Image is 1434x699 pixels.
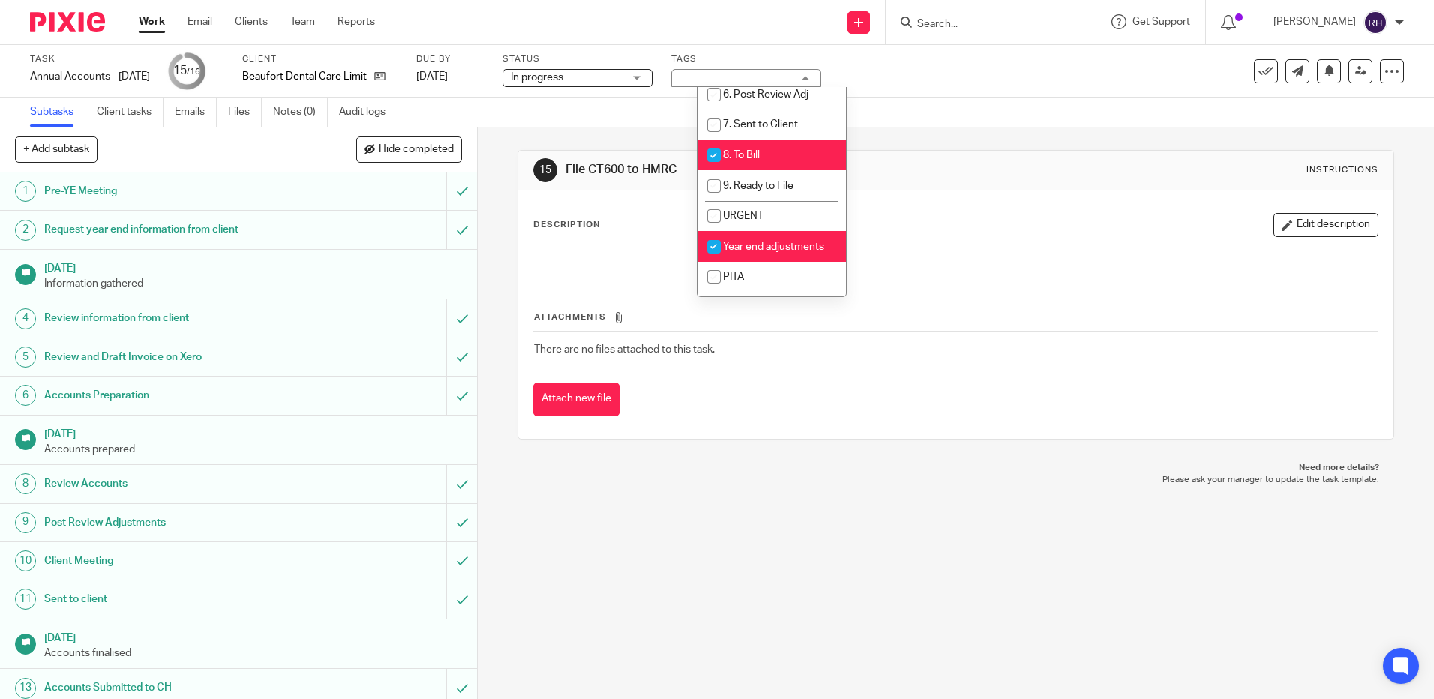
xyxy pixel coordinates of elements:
a: Clients [235,14,268,29]
img: Pixie [30,12,105,32]
label: Task [30,53,150,65]
div: 8 [15,473,36,494]
div: 15 [173,62,200,79]
div: 2 [15,220,36,241]
span: In progress [511,72,563,82]
span: Attachments [534,313,606,321]
h1: [DATE] [44,627,463,646]
h1: Accounts Submitted to CH [44,676,302,699]
span: [DATE] [416,71,448,82]
button: Hide completed [356,136,462,162]
p: Need more details? [532,462,1378,474]
label: Status [502,53,652,65]
p: Accounts prepared [44,442,463,457]
p: Beaufort Dental Care Limited [242,69,367,84]
span: PITA [723,271,744,282]
span: 8. To Bill [723,150,760,160]
h1: Client Meeting [44,550,302,572]
div: Instructions [1306,164,1378,176]
span: 6. Post Review Adj [723,89,808,100]
div: 9 [15,512,36,533]
p: Description [533,219,600,231]
div: 5 [15,346,36,367]
a: Audit logs [339,97,397,127]
p: Information gathered [44,276,463,291]
a: Reports [337,14,375,29]
a: Files [228,97,262,127]
div: 11 [15,589,36,610]
div: Annual Accounts - [DATE] [30,69,150,84]
button: Edit description [1273,213,1378,237]
label: Due by [416,53,484,65]
div: 1 [15,181,36,202]
a: Emails [175,97,217,127]
a: Subtasks [30,97,85,127]
label: Client [242,53,397,65]
a: Team [290,14,315,29]
p: [PERSON_NAME] [1273,14,1356,29]
span: URGENT [723,211,763,221]
h1: Request year end information from client [44,218,302,241]
div: 10 [15,550,36,571]
div: 13 [15,678,36,699]
h1: Review and Draft Invoice on Xero [44,346,302,368]
h1: File CT600 to HMRC [565,162,988,178]
span: 9. Ready to File [723,181,793,191]
a: Notes (0) [273,97,328,127]
h1: Review information from client [44,307,302,329]
h1: [DATE] [44,257,463,276]
a: Email [187,14,212,29]
button: Attach new file [533,382,619,416]
label: Tags [671,53,821,65]
div: 6 [15,385,36,406]
h1: Sent to client [44,588,302,610]
span: Get Support [1132,16,1190,27]
a: Work [139,14,165,29]
a: Client tasks [97,97,163,127]
img: svg%3E [1363,10,1387,34]
h1: Post Review Adjustments [44,511,302,534]
div: 15 [533,158,557,182]
h1: [DATE] [44,423,463,442]
h1: Review Accounts [44,472,302,495]
p: Please ask your manager to update the task template. [532,474,1378,486]
div: 4 [15,308,36,329]
div: Annual Accounts - March 2025 [30,69,150,84]
p: Accounts finalised [44,646,463,661]
span: Year end adjustments [723,241,824,252]
span: Hide completed [379,144,454,156]
button: + Add subtask [15,136,97,162]
span: 7. Sent to Client [723,119,798,130]
span: There are no files attached to this task. [534,344,715,355]
input: Search [916,18,1051,31]
h1: Pre-YE Meeting [44,180,302,202]
small: /16 [187,67,200,76]
h1: Accounts Preparation [44,384,302,406]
